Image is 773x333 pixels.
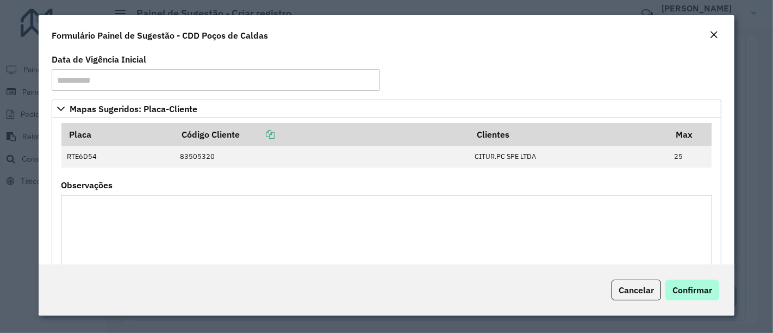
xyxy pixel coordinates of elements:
em: Fechar [709,30,718,39]
button: Confirmar [665,280,719,300]
a: Mapas Sugeridos: Placa-Cliente [52,100,721,118]
div: Mapas Sugeridos: Placa-Cliente [52,118,721,301]
a: Copiar [240,129,275,140]
label: Data de Vigência Inicial [52,53,146,66]
th: Código Cliente [174,123,469,146]
th: Clientes [469,123,668,146]
th: Max [668,123,712,146]
td: CITUR.PC SPE LTDA [469,146,668,168]
td: 83505320 [174,146,469,168]
th: Placa [61,123,174,146]
label: Observações [61,178,113,192]
button: Close [706,28,721,42]
td: RTE6D54 [61,146,174,168]
span: Cancelar [619,285,654,295]
td: 25 [668,146,712,168]
button: Cancelar [612,280,661,300]
span: Confirmar [672,285,712,295]
span: Mapas Sugeridos: Placa-Cliente [70,104,197,113]
h4: Formulário Painel de Sugestão - CDD Poços de Caldas [52,29,268,42]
